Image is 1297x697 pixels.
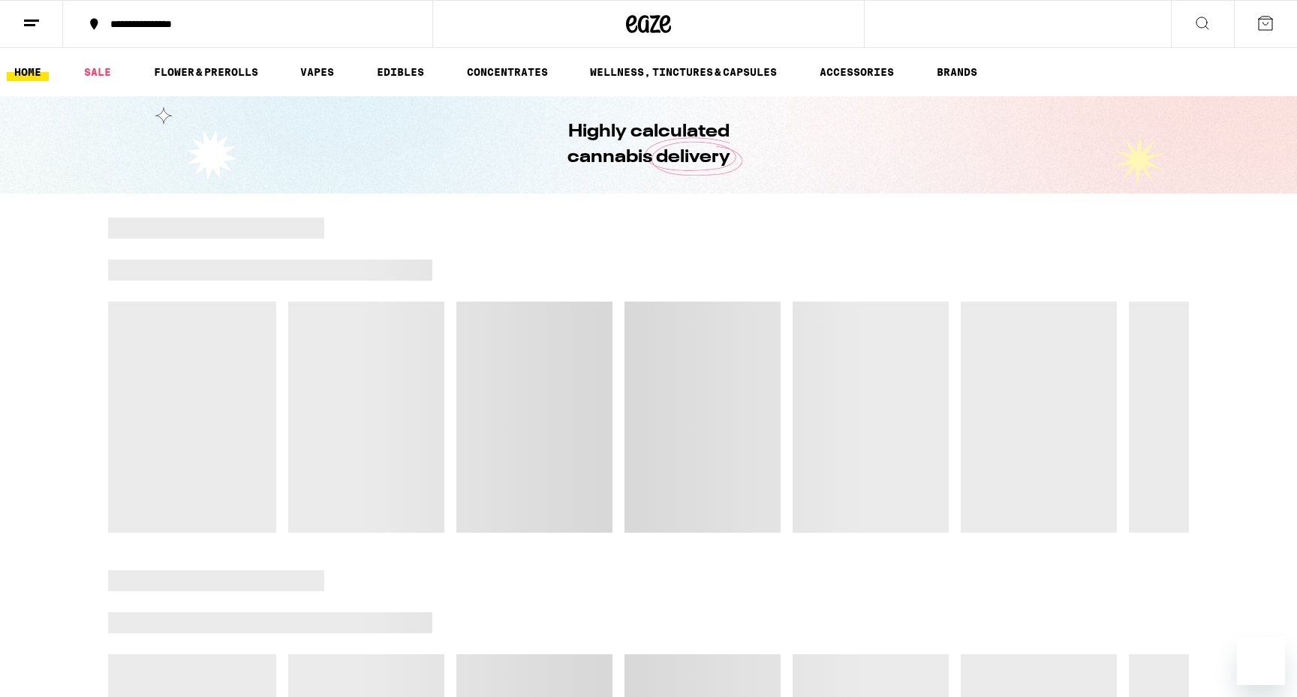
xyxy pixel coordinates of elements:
[146,63,266,81] a: FLOWER & PREROLLS
[582,63,784,81] a: WELLNESS, TINCTURES & CAPSULES
[1237,637,1285,685] iframe: Button to launch messaging window
[77,63,119,81] a: SALE
[7,63,49,81] a: HOME
[929,63,985,81] a: BRANDS
[369,63,432,81] a: EDIBLES
[293,63,342,81] a: VAPES
[812,63,901,81] a: ACCESSORIES
[525,119,772,170] h1: Highly calculated cannabis delivery
[459,63,555,81] a: CONCENTRATES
